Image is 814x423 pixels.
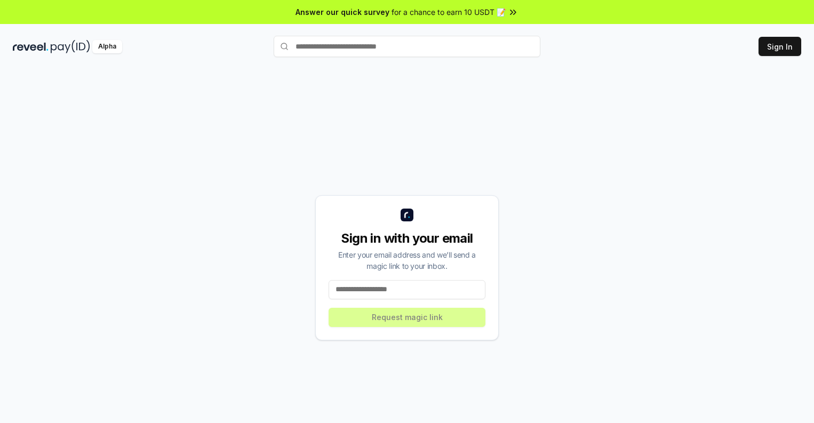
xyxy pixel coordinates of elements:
[759,37,801,56] button: Sign In
[13,40,49,53] img: reveel_dark
[296,6,389,18] span: Answer our quick survey
[401,209,413,221] img: logo_small
[329,230,485,247] div: Sign in with your email
[392,6,506,18] span: for a chance to earn 10 USDT 📝
[92,40,122,53] div: Alpha
[329,249,485,272] div: Enter your email address and we’ll send a magic link to your inbox.
[51,40,90,53] img: pay_id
